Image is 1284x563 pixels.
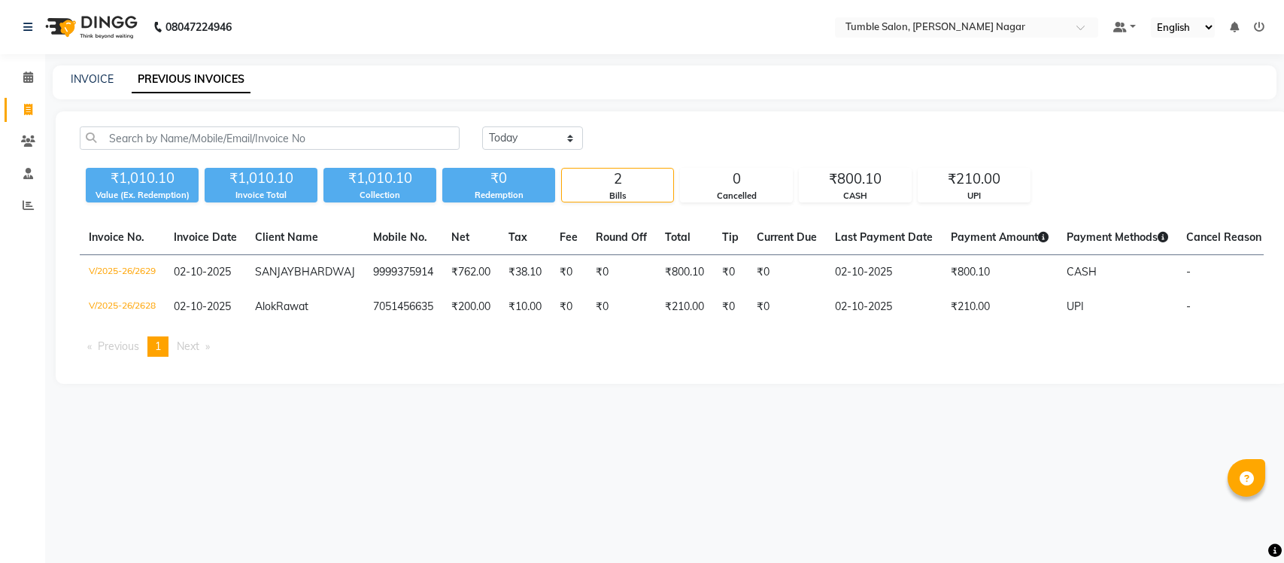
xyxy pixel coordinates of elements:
[276,300,308,313] span: Rawat
[826,255,942,291] td: 02-10-2025
[800,190,911,202] div: CASH
[748,290,826,324] td: ₹0
[508,230,527,244] span: Tax
[80,336,1264,357] nav: Pagination
[155,339,161,353] span: 1
[80,255,165,291] td: V/2025-26/2629
[373,230,427,244] span: Mobile No.
[255,265,294,278] span: SANJAY
[132,66,250,93] a: PREVIOUS INVOICES
[918,190,1030,202] div: UPI
[551,290,587,324] td: ₹0
[205,168,317,189] div: ₹1,010.10
[499,255,551,291] td: ₹38.10
[364,290,442,324] td: 7051456635
[80,290,165,324] td: V/2025-26/2628
[1186,300,1191,313] span: -
[80,126,460,150] input: Search by Name/Mobile/Email/Invoice No
[560,230,578,244] span: Fee
[86,168,199,189] div: ₹1,010.10
[38,6,141,48] img: logo
[656,255,713,291] td: ₹800.10
[587,255,656,291] td: ₹0
[323,189,436,202] div: Collection
[89,230,144,244] span: Invoice No.
[294,265,355,278] span: BHARDWAJ
[681,190,792,202] div: Cancelled
[587,290,656,324] td: ₹0
[681,169,792,190] div: 0
[665,230,691,244] span: Total
[1221,503,1269,548] iframe: chat widget
[205,189,317,202] div: Invoice Total
[174,265,231,278] span: 02-10-2025
[562,169,673,190] div: 2
[442,290,499,324] td: ₹200.00
[713,255,748,291] td: ₹0
[748,255,826,291] td: ₹0
[918,169,1030,190] div: ₹210.00
[942,290,1058,324] td: ₹210.00
[86,189,199,202] div: Value (Ex. Redemption)
[442,189,555,202] div: Redemption
[800,169,911,190] div: ₹800.10
[562,190,673,202] div: Bills
[713,290,748,324] td: ₹0
[255,230,318,244] span: Client Name
[1067,300,1084,313] span: UPI
[835,230,933,244] span: Last Payment Date
[722,230,739,244] span: Tip
[177,339,199,353] span: Next
[1186,230,1261,244] span: Cancel Reason
[1186,265,1191,278] span: -
[757,230,817,244] span: Current Due
[442,255,499,291] td: ₹762.00
[165,6,232,48] b: 08047224946
[255,300,276,313] span: Alok
[364,255,442,291] td: 9999375914
[551,255,587,291] td: ₹0
[656,290,713,324] td: ₹210.00
[174,230,237,244] span: Invoice Date
[1067,265,1097,278] span: CASH
[174,300,231,313] span: 02-10-2025
[71,72,114,86] a: INVOICE
[442,168,555,189] div: ₹0
[499,290,551,324] td: ₹10.00
[826,290,942,324] td: 02-10-2025
[951,230,1049,244] span: Payment Amount
[323,168,436,189] div: ₹1,010.10
[942,255,1058,291] td: ₹800.10
[98,339,139,353] span: Previous
[451,230,469,244] span: Net
[596,230,647,244] span: Round Off
[1067,230,1168,244] span: Payment Methods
